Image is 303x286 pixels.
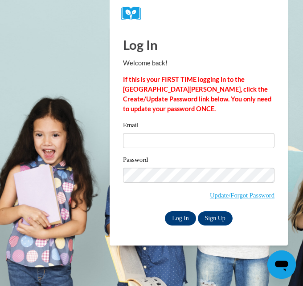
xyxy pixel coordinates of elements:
[123,157,274,165] label: Password
[121,7,277,20] a: COX Campus
[165,211,196,226] input: Log In
[123,58,274,68] p: Welcome back!
[123,36,274,54] h1: Log In
[267,250,296,279] iframe: Button to launch messaging window
[123,122,274,131] label: Email
[198,211,233,226] a: Sign Up
[210,192,274,199] a: Update/Forgot Password
[121,7,147,20] img: Logo brand
[123,76,271,113] strong: If this is your FIRST TIME logging in to the [GEOGRAPHIC_DATA][PERSON_NAME], click the Create/Upd...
